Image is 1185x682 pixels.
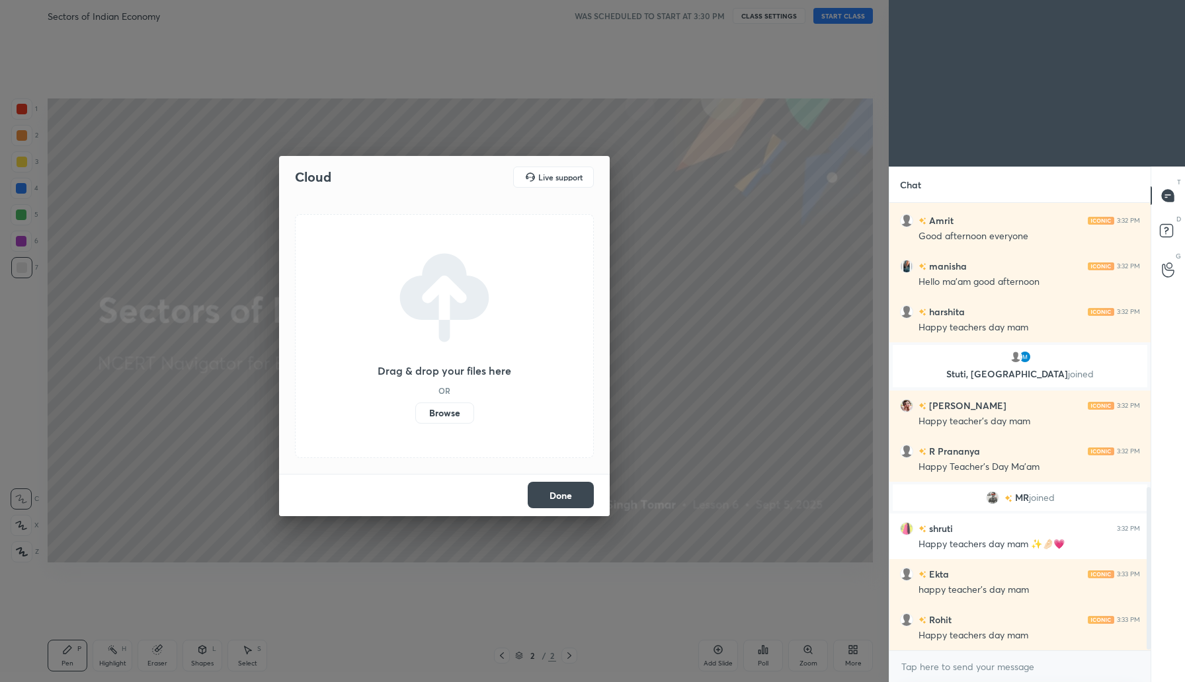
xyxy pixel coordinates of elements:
[1088,262,1114,270] img: iconic-light.a09c19a4.png
[1176,214,1181,224] p: D
[926,305,965,319] h6: harshita
[1088,447,1114,455] img: iconic-light.a09c19a4.png
[919,448,926,455] img: no-rating-badge.077c3623.svg
[1088,308,1114,316] img: iconic-light.a09c19a4.png
[926,444,980,458] h6: R Prananya
[1018,350,1032,363] img: 3
[919,263,926,270] img: no-rating-badge.077c3623.svg
[919,321,1140,334] div: Happy teachers day mam
[900,522,913,535] img: 88a7eeb49e05426fb54a79a6f91f09ed.jpg
[1117,616,1140,624] div: 3:33 PM
[919,276,1140,289] div: Hello ma'am good afternoon
[900,260,913,273] img: 3
[538,173,583,181] h5: Live support
[1176,251,1181,261] p: G
[919,217,926,225] img: no-rating-badge.077c3623.svg
[1068,367,1094,380] span: joined
[926,613,952,626] h6: Rohit
[1088,217,1114,225] img: iconic-light.a09c19a4.png
[1029,492,1055,503] span: joined
[900,399,913,412] img: 7ccd2fe4335d480293fba07680fdf952.jpg
[1117,525,1140,533] div: 3:32 PM
[1009,350,1022,363] img: default.png
[919,584,1140,597] div: happy teacher's day mam
[900,214,913,227] img: default.png
[900,305,913,319] img: default.png
[919,525,926,533] img: no-rating-badge.077c3623.svg
[986,491,999,504] img: 5b4474b1c13d4acfa089ec3cb1aa96f8.jpg
[1117,308,1140,316] div: 3:32 PM
[919,538,1140,551] div: Happy teachers day mam ✨🤌🏻💗
[438,387,450,395] h5: OR
[1088,570,1114,578] img: iconic-light.a09c19a4.png
[1117,402,1140,410] div: 3:32 PM
[528,482,594,508] button: Done
[900,613,913,626] img: default.png
[926,521,953,535] h6: shruti
[926,213,954,227] h6: Amrit
[926,398,1006,412] h6: [PERSON_NAME]
[1117,447,1140,455] div: 3:32 PM
[926,259,967,273] h6: manisha
[889,203,1151,650] div: grid
[919,571,926,578] img: no-rating-badge.077c3623.svg
[1004,495,1012,502] img: no-rating-badge.077c3623.svg
[1117,570,1140,578] div: 3:33 PM
[1015,492,1029,503] span: MR
[1088,616,1114,624] img: iconic-light.a09c19a4.png
[919,629,1140,642] div: Happy teachers day mam
[901,369,1139,379] p: Stuti, [GEOGRAPHIC_DATA]
[926,567,949,581] h6: Ekta
[919,230,1140,243] div: Good afternoon everyone
[1177,177,1181,187] p: T
[919,309,926,316] img: no-rating-badge.077c3623.svg
[919,415,1140,428] div: Happy teacher's day mam
[900,568,913,581] img: default.png
[295,169,331,186] h2: Cloud
[1088,402,1114,410] img: iconic-light.a09c19a4.png
[889,167,932,202] p: Chat
[919,402,926,410] img: no-rating-badge.077c3623.svg
[1117,217,1140,225] div: 3:32 PM
[378,365,511,376] h3: Drag & drop your files here
[900,445,913,458] img: default.png
[919,617,926,624] img: no-rating-badge.077c3623.svg
[1117,262,1140,270] div: 3:32 PM
[919,461,1140,474] div: Happy Teacher's Day Ma'am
